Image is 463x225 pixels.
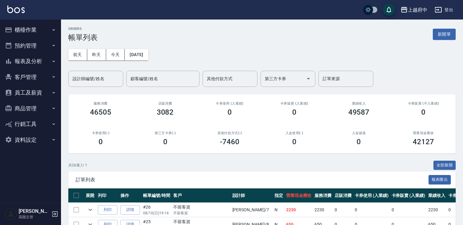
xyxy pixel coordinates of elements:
h2: 卡券使用(-) [76,131,126,135]
img: Person [5,208,17,220]
h2: ORDERS [68,27,98,31]
button: 員工及薪資 [2,85,59,101]
button: 行銷工具 [2,116,59,132]
h3: 0 [292,137,296,146]
h3: 3082 [157,108,174,116]
button: 上越府中 [398,4,430,16]
td: [PERSON_NAME] /7 [231,203,273,217]
button: [DATE] [125,49,148,60]
span: 訂單列表 [76,177,429,183]
td: 0 [353,203,390,217]
td: 2230 [285,203,313,217]
button: 資料設定 [2,132,59,148]
h3: 帳單列表 [68,33,98,42]
th: 店販消費 [333,188,353,203]
h3: 0 [99,137,103,146]
button: 報表及分析 [2,53,59,69]
td: 0 [390,203,427,217]
h3: 服務消費 [76,102,126,105]
h3: 0 [163,137,167,146]
button: 櫃檯作業 [2,22,59,38]
h3: 0 [228,108,232,116]
div: 不留客資 [173,219,229,225]
th: 展開 [84,188,96,203]
h2: 入金使用(-) [269,131,319,135]
h2: 卡券販賣 (不入業績) [398,102,448,105]
h3: 42127 [413,137,434,146]
button: 商品管理 [2,101,59,116]
h2: 卡券販賣 (入業績) [269,102,319,105]
h2: 其他付款方式(-) [205,131,255,135]
button: 新開單 [433,29,456,40]
p: 共 26 筆, 1 / 1 [68,162,87,168]
p: 不留客資 [173,210,229,216]
th: 指定 [273,188,285,203]
button: 列印 [98,205,117,215]
button: expand row [86,205,95,214]
h2: 卡券使用 (入業績) [205,102,255,105]
h3: 0 [421,108,425,116]
th: 列印 [96,188,119,203]
h3: 49587 [348,108,370,116]
h2: 第三方卡券(-) [140,131,190,135]
button: 前天 [68,49,87,60]
button: 客戶管理 [2,69,59,85]
p: 08/10 (日) 19:14 [143,210,170,216]
p: 高階主管 [19,214,50,220]
h3: -7460 [220,137,239,146]
button: save [383,4,395,16]
button: 報表匯出 [429,175,451,184]
th: 卡券販賣 (入業績) [390,188,427,203]
th: 帳單編號/時間 [142,188,172,203]
h3: 46505 [90,108,111,116]
th: 操作 [119,188,142,203]
a: 新開單 [433,31,456,37]
h3: 0 [292,108,296,116]
h2: 店販消費 [140,102,190,105]
th: 營業現金應收 [285,188,313,203]
div: 不留客資 [173,204,229,210]
h3: 0 [357,137,361,146]
button: 昨天 [87,49,106,60]
h5: [PERSON_NAME] [19,208,50,214]
th: 卡券使用 (入業績) [353,188,390,203]
td: 2230 [313,203,333,217]
th: 客戶 [172,188,231,203]
td: #26 [142,203,172,217]
button: 登出 [432,4,456,16]
td: N [273,203,285,217]
img: Logo [7,5,25,13]
td: 2230 [427,203,447,217]
button: 今天 [106,49,125,60]
button: 預約管理 [2,38,59,54]
a: 報表匯出 [429,177,451,182]
button: 全部展開 [433,161,456,170]
a: 詳情 [120,205,140,215]
td: 0 [333,203,353,217]
th: 設計師 [231,188,273,203]
h2: 入金儲值 [334,131,384,135]
th: 業績收入 [427,188,447,203]
div: 上越府中 [408,6,427,14]
h2: 營業現金應收 [398,131,448,135]
th: 服務消費 [313,188,333,203]
h2: 業績收入 [334,102,384,105]
button: Open [303,74,313,84]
